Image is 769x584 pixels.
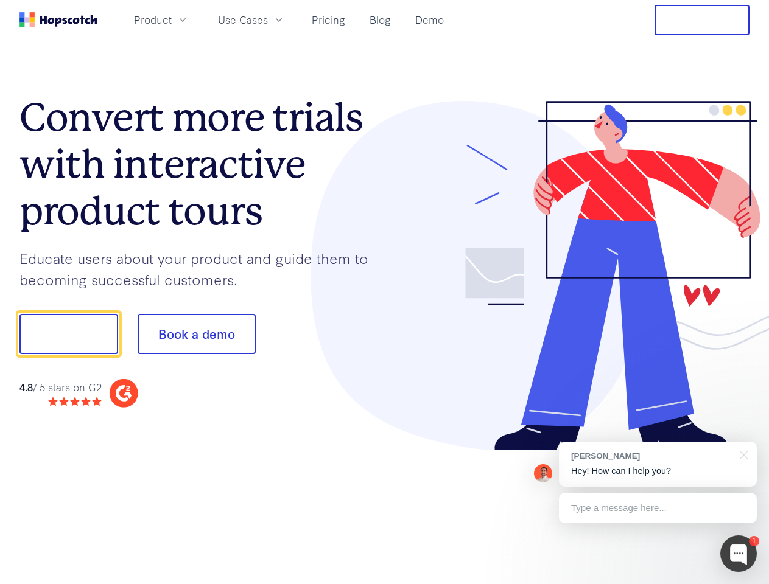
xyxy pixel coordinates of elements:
span: Product [134,12,172,27]
button: Show me! [19,314,118,354]
button: Book a demo [138,314,256,354]
h1: Convert more trials with interactive product tours [19,94,385,234]
div: [PERSON_NAME] [571,450,732,462]
p: Educate users about your product and guide them to becoming successful customers. [19,248,385,290]
button: Use Cases [211,10,292,30]
a: Blog [365,10,396,30]
div: Type a message here... [559,493,757,523]
a: Demo [410,10,449,30]
a: Home [19,12,97,27]
button: Free Trial [655,5,750,35]
a: Pricing [307,10,350,30]
div: / 5 stars on G2 [19,380,102,395]
p: Hey! How can I help you? [571,465,745,478]
span: Use Cases [218,12,268,27]
button: Product [127,10,196,30]
img: Mark Spera [534,464,552,482]
div: 1 [749,536,759,546]
strong: 4.8 [19,380,33,394]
